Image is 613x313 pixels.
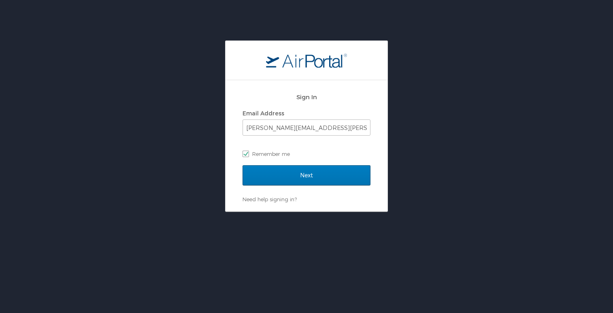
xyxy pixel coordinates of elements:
[243,110,284,117] label: Email Address
[243,148,370,160] label: Remember me
[243,165,370,185] input: Next
[243,92,370,102] h2: Sign In
[243,196,297,202] a: Need help signing in?
[266,53,347,68] img: logo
